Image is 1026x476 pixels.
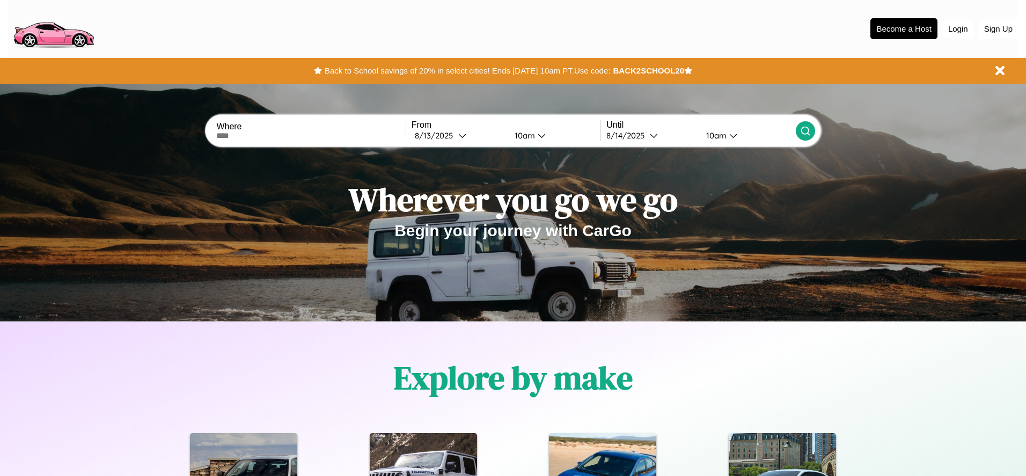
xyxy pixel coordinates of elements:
button: Login [943,19,973,39]
b: BACK2SCHOOL20 [613,66,684,75]
div: 10am [701,130,729,141]
button: Become a Host [870,18,937,39]
h1: Explore by make [394,356,633,400]
div: 8 / 13 / 2025 [415,130,458,141]
img: logo [8,5,99,50]
button: Sign Up [979,19,1018,39]
div: 10am [509,130,538,141]
label: From [412,120,600,130]
label: Where [216,122,405,131]
button: Back to School savings of 20% in select cities! Ends [DATE] 10am PT.Use code: [322,63,613,78]
button: 8/13/2025 [412,130,506,141]
label: Until [606,120,795,130]
button: 10am [506,130,600,141]
button: 10am [698,130,795,141]
div: 8 / 14 / 2025 [606,130,650,141]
